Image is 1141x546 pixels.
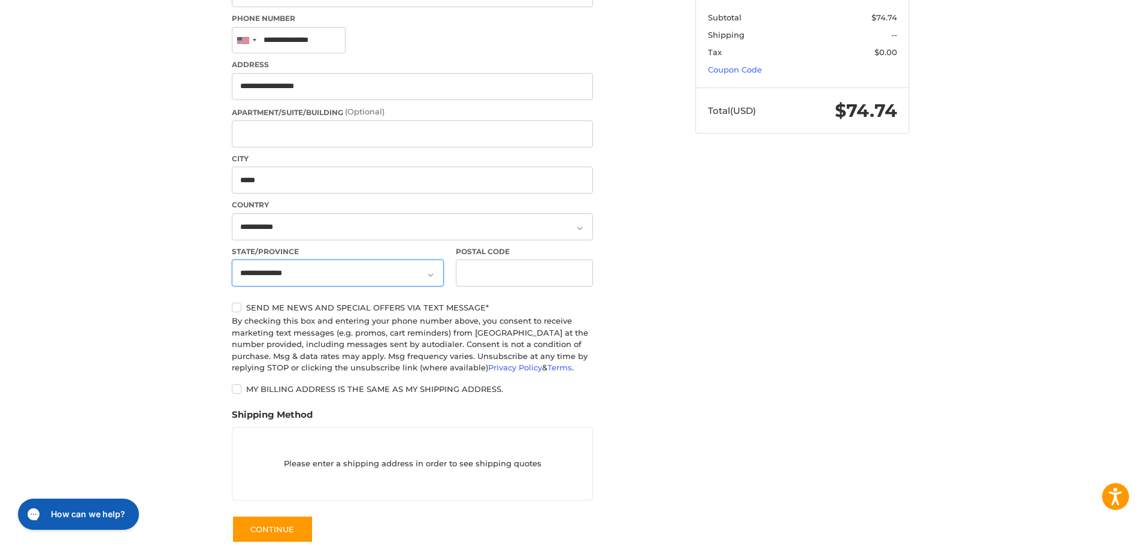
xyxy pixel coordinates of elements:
span: $74.74 [871,13,897,22]
legend: Shipping Method [232,408,313,427]
label: State/Province [232,246,444,257]
div: By checking this box and entering your phone number above, you consent to receive marketing text ... [232,315,593,374]
a: Terms [547,363,572,372]
span: $74.74 [835,99,897,122]
iframe: Gorgias live chat messenger [12,494,143,534]
span: $0.00 [874,47,897,57]
small: (Optional) [345,107,385,116]
label: My billing address is the same as my shipping address. [232,384,593,394]
label: Phone Number [232,13,593,24]
label: Country [232,200,593,210]
button: Continue [232,515,313,543]
span: Tax [708,47,722,57]
div: United States: +1 [232,28,260,53]
span: Shipping [708,30,744,40]
p: Please enter a shipping address in order to see shipping quotes [232,453,592,476]
span: -- [891,30,897,40]
label: City [232,153,593,164]
label: Send me news and special offers via text message* [232,303,593,312]
label: Address [232,59,593,70]
label: Postal Code [456,246,594,257]
iframe: Google Customer Reviews [1042,514,1141,546]
a: Coupon Code [708,65,762,74]
a: Privacy Policy [488,363,542,372]
span: Subtotal [708,13,742,22]
label: Apartment/Suite/Building [232,106,593,118]
span: Total (USD) [708,105,756,116]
